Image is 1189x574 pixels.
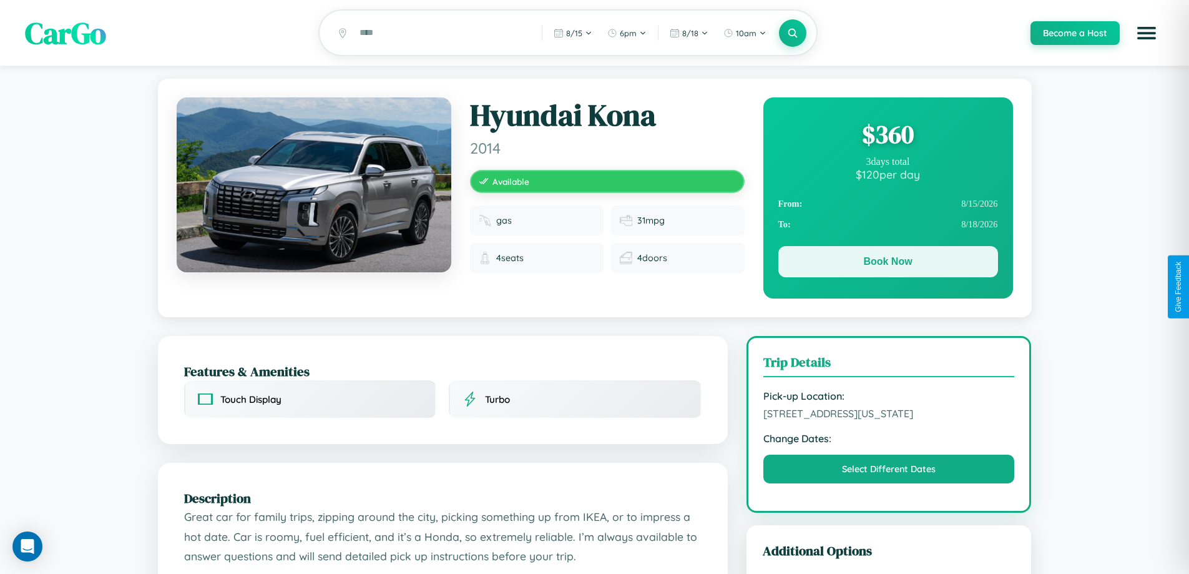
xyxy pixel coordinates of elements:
button: 10am [717,23,773,43]
span: [STREET_ADDRESS][US_STATE] [763,407,1015,420]
span: 6pm [620,28,637,38]
span: Turbo [485,393,510,405]
button: 8/15 [547,23,599,43]
button: Become a Host [1030,21,1120,45]
span: 2014 [470,139,745,157]
h3: Additional Options [763,542,1015,560]
button: Open menu [1129,16,1164,51]
strong: To: [778,219,791,230]
div: Open Intercom Messenger [12,532,42,562]
div: $ 360 [778,117,998,151]
h2: Description [184,489,702,507]
span: Available [492,176,529,187]
span: 10am [736,28,756,38]
h2: Features & Amenities [184,362,702,380]
span: gas [496,215,512,226]
button: Book Now [778,246,998,277]
span: Touch Display [220,393,281,405]
strong: Change Dates: [763,432,1015,445]
span: CarGo [25,12,106,54]
strong: Pick-up Location: [763,390,1015,402]
button: Select Different Dates [763,455,1015,483]
span: 4 doors [637,252,667,264]
img: Doors [620,252,632,264]
button: 6pm [601,23,653,43]
span: 4 seats [496,252,524,264]
span: 8 / 15 [566,28,582,38]
button: 8/18 [663,23,715,43]
div: 8 / 15 / 2026 [778,194,998,214]
span: 31 mpg [637,215,665,226]
div: 3 days total [778,156,998,167]
h1: Hyundai Kona [470,97,745,134]
img: Fuel type [479,214,491,227]
h3: Trip Details [763,353,1015,377]
p: Great car for family trips, zipping around the city, picking something up from IKEA, or to impres... [184,507,702,567]
div: $ 120 per day [778,167,998,181]
img: Fuel efficiency [620,214,632,227]
div: Give Feedback [1174,262,1183,312]
span: 8 / 18 [682,28,698,38]
img: Seats [479,252,491,264]
strong: From: [778,199,803,209]
img: Hyundai Kona 2014 [177,97,451,272]
div: 8 / 18 / 2026 [778,214,998,235]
